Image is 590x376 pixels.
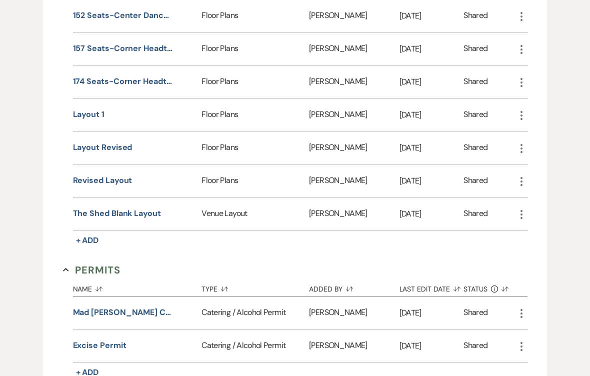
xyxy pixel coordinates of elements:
div: Shared [463,174,487,188]
div: Shared [463,339,487,353]
button: + Add [73,233,102,247]
p: [DATE] [399,108,464,121]
div: [PERSON_NAME] [309,297,399,329]
div: [PERSON_NAME] [309,198,399,230]
div: Venue Layout [201,198,309,230]
span: Status [463,285,487,292]
p: [DATE] [399,174,464,187]
div: Catering / Alcohol Permit [201,330,309,362]
button: 174 Seats-Corner Headtable [73,75,173,87]
button: 152 Seats-Center Dance Floor [73,9,173,21]
div: Floor Plans [201,132,309,164]
div: Shared [463,75,487,89]
div: Floor Plans [201,165,309,197]
button: 157 Seats-Corner Headtable [73,42,173,54]
div: Catering / Alcohol Permit [201,297,309,329]
div: [PERSON_NAME] [309,33,399,65]
button: Layout 1 [73,108,104,120]
p: [DATE] [399,306,464,319]
div: [PERSON_NAME] [309,99,399,131]
button: Mad [PERSON_NAME] Catering Permit [73,306,173,318]
div: Floor Plans [201,66,309,98]
button: Excise Permit [73,339,126,351]
p: [DATE] [399,207,464,220]
div: Shared [463,306,487,320]
button: Name [73,277,202,296]
div: [PERSON_NAME] [309,132,399,164]
button: Last Edit Date [399,277,464,296]
div: Shared [463,9,487,23]
button: Status [463,277,515,296]
div: Shared [463,141,487,155]
button: Added By [309,277,399,296]
div: [PERSON_NAME] [309,66,399,98]
p: [DATE] [399,75,464,88]
div: Floor Plans [201,99,309,131]
div: Floor Plans [201,33,309,65]
div: Shared [463,42,487,56]
p: [DATE] [399,141,464,154]
button: Layout Revised [73,141,132,153]
p: [DATE] [399,339,464,352]
div: [PERSON_NAME] [309,330,399,362]
button: Permits [63,262,121,277]
button: Revised Layout [73,174,132,186]
div: Shared [463,108,487,122]
span: + Add [76,235,99,245]
p: [DATE] [399,9,464,22]
button: The Shed Blank Layout [73,207,161,219]
p: [DATE] [399,42,464,55]
div: Shared [463,207,487,221]
div: [PERSON_NAME] [309,165,399,197]
button: Type [201,277,309,296]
